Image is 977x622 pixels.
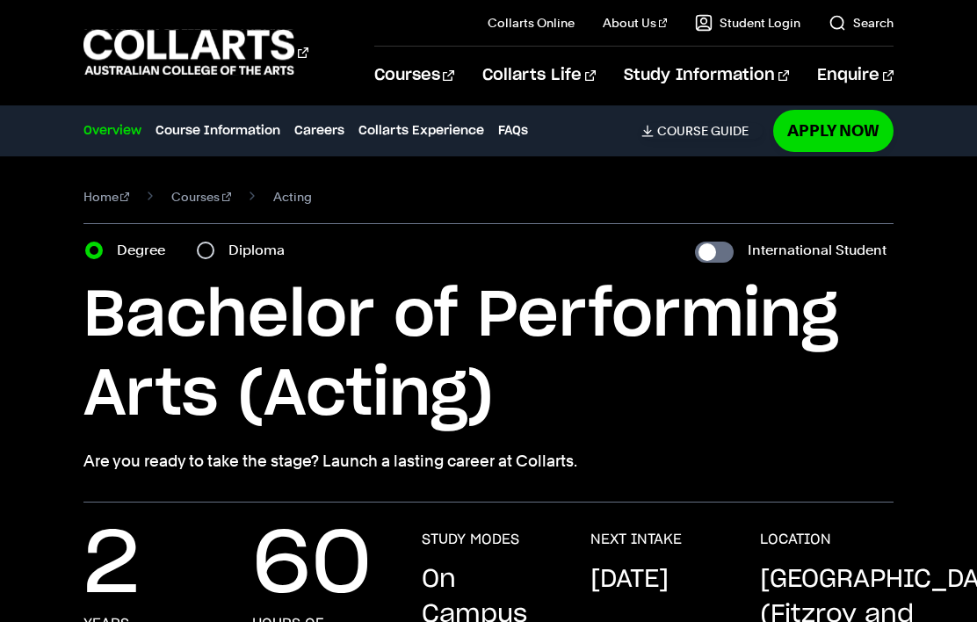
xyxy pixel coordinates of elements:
label: Degree [117,238,176,263]
a: Collarts Experience [358,121,484,141]
p: Are you ready to take the stage? Launch a lasting career at Collarts. [83,449,894,474]
a: Apply Now [773,110,894,151]
a: Student Login [695,14,800,32]
a: Search [829,14,894,32]
a: Enquire [817,47,894,105]
a: Careers [294,121,344,141]
a: Collarts Online [488,14,575,32]
label: International Student [748,238,887,263]
a: FAQs [498,121,528,141]
span: Acting [273,184,312,209]
a: Overview [83,121,141,141]
a: Course Guide [641,123,763,139]
a: Study Information [624,47,789,105]
a: Home [83,184,130,209]
h1: Bachelor of Performing Arts (Acting) [83,277,894,435]
p: 60 [252,531,372,601]
h3: NEXT INTAKE [590,531,682,548]
h3: STUDY MODES [422,531,519,548]
a: Courses [171,184,231,209]
a: Course Information [156,121,280,141]
div: Go to homepage [83,27,308,77]
a: Collarts Life [482,47,596,105]
a: About Us [603,14,668,32]
label: Diploma [228,238,295,263]
h3: LOCATION [760,531,831,548]
p: [DATE] [590,562,669,597]
a: Courses [374,47,454,105]
p: 2 [83,531,140,601]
